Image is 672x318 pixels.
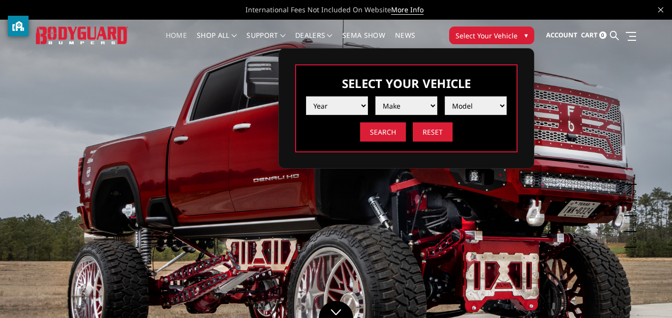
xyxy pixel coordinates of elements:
input: Search [360,122,406,142]
h3: Select Your Vehicle [306,75,507,91]
select: Please select the value from list. [375,96,437,115]
a: More Info [391,5,424,15]
a: Support [246,32,285,51]
a: Cart 0 [581,22,607,49]
button: 2 of 5 [627,185,637,201]
a: Dealers [295,32,333,51]
span: Cart [581,30,598,39]
a: Click to Down [319,301,353,318]
a: Home [166,32,187,51]
input: Reset [413,122,453,142]
span: Account [546,30,578,39]
button: 1 of 5 [627,169,637,185]
button: Select Your Vehicle [449,27,534,44]
a: shop all [197,32,237,51]
button: privacy banner [8,16,29,36]
span: Select Your Vehicle [456,30,518,41]
a: News [395,32,415,51]
a: Account [546,22,578,49]
select: Please select the value from list. [306,96,368,115]
button: 3 of 5 [627,201,637,216]
span: 0 [599,31,607,39]
iframe: Chat Widget [623,271,672,318]
span: ▾ [524,30,528,40]
a: SEMA Show [342,32,385,51]
button: 4 of 5 [627,216,637,232]
button: 5 of 5 [627,232,637,248]
img: BODYGUARD BUMPERS [36,27,128,45]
